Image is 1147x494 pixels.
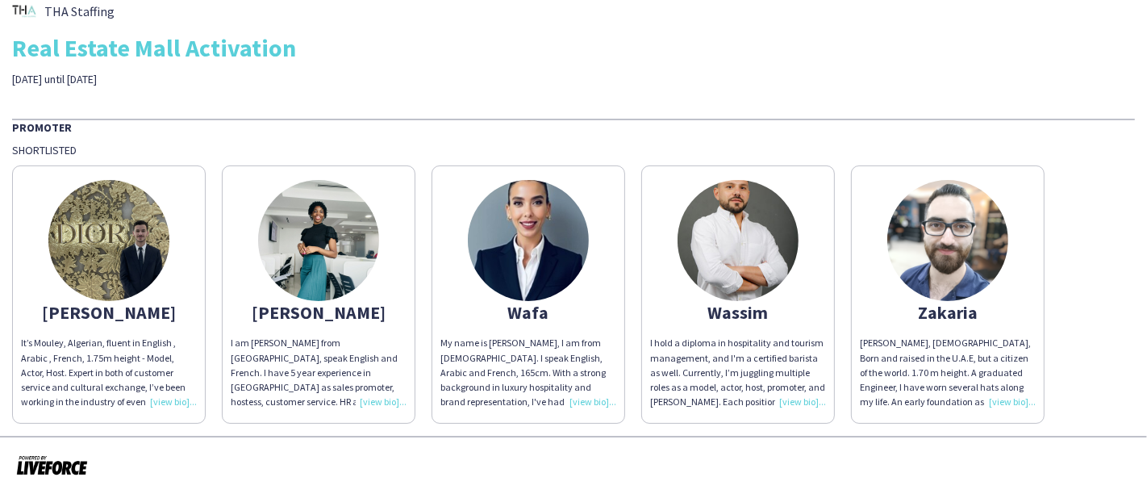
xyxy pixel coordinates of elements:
[860,305,1036,320] div: Zakaria
[44,4,115,19] span: THA Staffing
[887,180,1008,301] img: thumb-6446bed8e0949.png
[12,72,405,86] div: [DATE] until [DATE]
[21,336,197,409] div: It’s Mouley, Algerian, fluent in English , Arabic , French, 1.75m height - Model, Actor, Host. Ex...
[678,180,799,301] img: thumb-6798d320819e9.jpg
[231,305,407,320] div: [PERSON_NAME]
[440,305,616,320] div: Wafa
[16,454,88,476] img: Powered by Liveforce
[650,305,826,320] div: Wassim
[12,143,1135,157] div: Shortlisted
[21,305,197,320] div: [PERSON_NAME]
[231,336,407,409] div: I am [PERSON_NAME] from [GEOGRAPHIC_DATA], speak English and French. I have 5 year experience in ...
[258,180,379,301] img: thumb-bfbea908-42c4-42b2-9c73-b2e3ffba8927.jpg
[48,180,169,301] img: thumb-3bc32bde-0ba8-4097-96f1-7d0f89158eae.jpg
[650,336,826,409] div: I hold a diploma in hospitality and tourism management, and I'm a certified barista as well. Curr...
[12,36,1135,60] div: Real Estate Mall Activation
[440,336,616,409] div: My name is [PERSON_NAME], I am from [DEMOGRAPHIC_DATA]. I speak English, Arabic and French, 165cm...
[12,119,1135,135] div: Promoter
[860,336,1036,409] div: [PERSON_NAME], [DEMOGRAPHIC_DATA], Born and raised in the U.A.E, but a citizen of the world. 1.70...
[468,180,589,301] img: thumb-67f9576fc59b4.jpeg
